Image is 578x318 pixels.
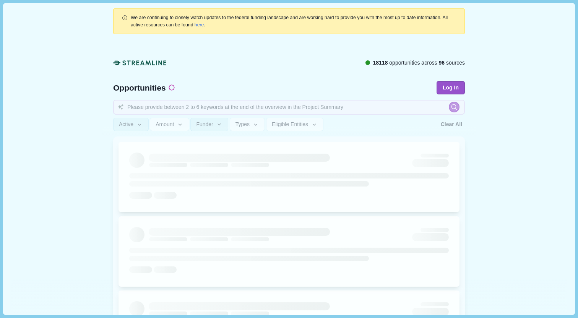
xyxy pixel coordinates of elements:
span: Opportunities [113,84,166,92]
span: Amount [156,121,174,128]
button: Eligible Entities [266,118,323,131]
span: Types [235,121,250,128]
span: Funder [196,121,213,128]
a: here [195,22,204,28]
button: Clear All [438,118,465,131]
button: Amount [150,118,189,131]
button: Log In [437,81,465,94]
span: 18118 [373,60,388,66]
span: opportunities across sources [373,59,465,67]
span: Active [119,121,133,128]
input: Search for funding [113,100,465,115]
button: Active [113,118,149,131]
div: . [131,14,456,28]
button: Funder [190,118,228,131]
span: 96 [439,60,445,66]
span: We are continuing to closely watch updates to the federal funding landscape and are working hard ... [131,15,448,27]
span: Eligible Entities [272,121,308,128]
button: Types [230,118,265,131]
